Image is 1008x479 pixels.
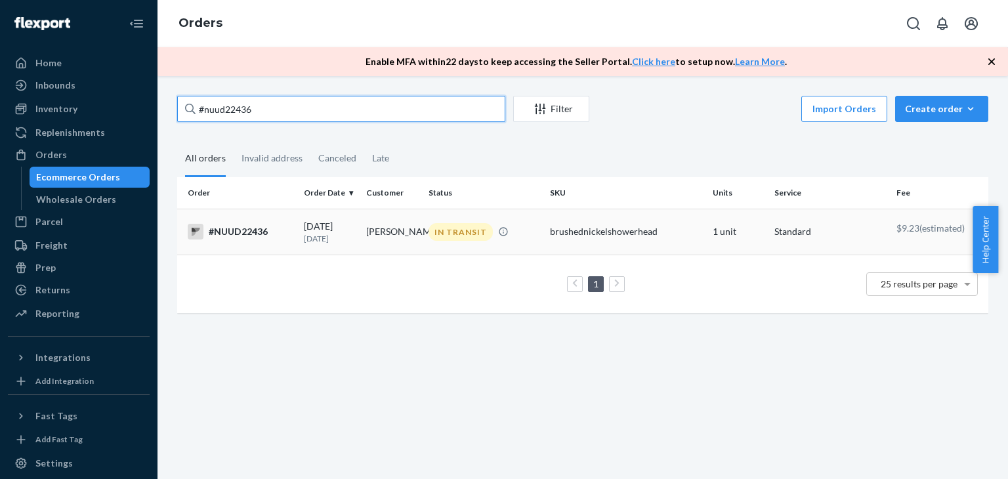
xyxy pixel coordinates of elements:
div: Create order [905,102,978,115]
div: All orders [185,141,226,177]
a: Inbounds [8,75,150,96]
div: Ecommerce Orders [36,171,120,184]
th: Service [769,177,891,209]
span: (estimated) [919,222,965,234]
p: Enable MFA within 22 days to keep accessing the Seller Portal. to setup now. . [366,55,787,68]
p: $9.23 [896,222,978,235]
input: Search orders [177,96,505,122]
div: Inbounds [35,79,75,92]
th: Units [707,177,770,209]
button: Create order [895,96,988,122]
a: Freight [8,235,150,256]
a: Replenishments [8,122,150,143]
div: Replenishments [35,126,105,139]
th: Status [423,177,545,209]
button: Integrations [8,347,150,368]
p: [DATE] [304,233,356,244]
a: Prep [8,257,150,278]
td: [PERSON_NAME] [361,209,423,255]
div: Filter [514,102,589,115]
div: #NUUD22436 [188,224,293,239]
div: Invalid address [241,141,303,175]
div: Add Integration [35,375,94,386]
span: 25 results per page [881,278,957,289]
th: Fee [891,177,988,209]
td: 1 unit [707,209,770,255]
ol: breadcrumbs [168,5,233,43]
div: Home [35,56,62,70]
a: Inventory [8,98,150,119]
th: SKU [545,177,707,209]
img: Flexport logo [14,17,70,30]
a: Ecommerce Orders [30,167,150,188]
a: Orders [178,16,222,30]
a: Learn More [735,56,785,67]
a: Parcel [8,211,150,232]
button: Open notifications [929,10,955,37]
a: Orders [8,144,150,165]
th: Order [177,177,299,209]
button: Filter [513,96,589,122]
div: [DATE] [304,220,356,244]
a: Returns [8,280,150,301]
a: Wholesale Orders [30,189,150,210]
a: Click here [632,56,675,67]
div: Customer [366,187,418,198]
th: Order Date [299,177,361,209]
a: Add Integration [8,373,150,389]
div: brushednickelshowerhead [550,225,702,238]
a: Home [8,52,150,73]
button: Close Navigation [123,10,150,37]
div: Prep [35,261,56,274]
a: Add Fast Tag [8,432,150,448]
div: Late [372,141,389,175]
a: Page 1 is your current page [591,278,601,289]
div: Fast Tags [35,409,77,423]
button: Open account menu [958,10,984,37]
a: Reporting [8,303,150,324]
div: Freight [35,239,68,252]
div: Inventory [35,102,77,115]
div: Integrations [35,351,91,364]
a: Settings [8,453,150,474]
p: Standard [774,225,885,238]
div: Wholesale Orders [36,193,116,206]
div: Orders [35,148,67,161]
button: Help Center [973,206,998,273]
div: Parcel [35,215,63,228]
button: Import Orders [801,96,887,122]
div: Returns [35,283,70,297]
div: Settings [35,457,73,470]
div: Reporting [35,307,79,320]
div: Add Fast Tag [35,434,83,445]
div: IN TRANSIT [429,223,493,241]
button: Open Search Box [900,10,927,37]
button: Fast Tags [8,406,150,427]
div: Canceled [318,141,356,175]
